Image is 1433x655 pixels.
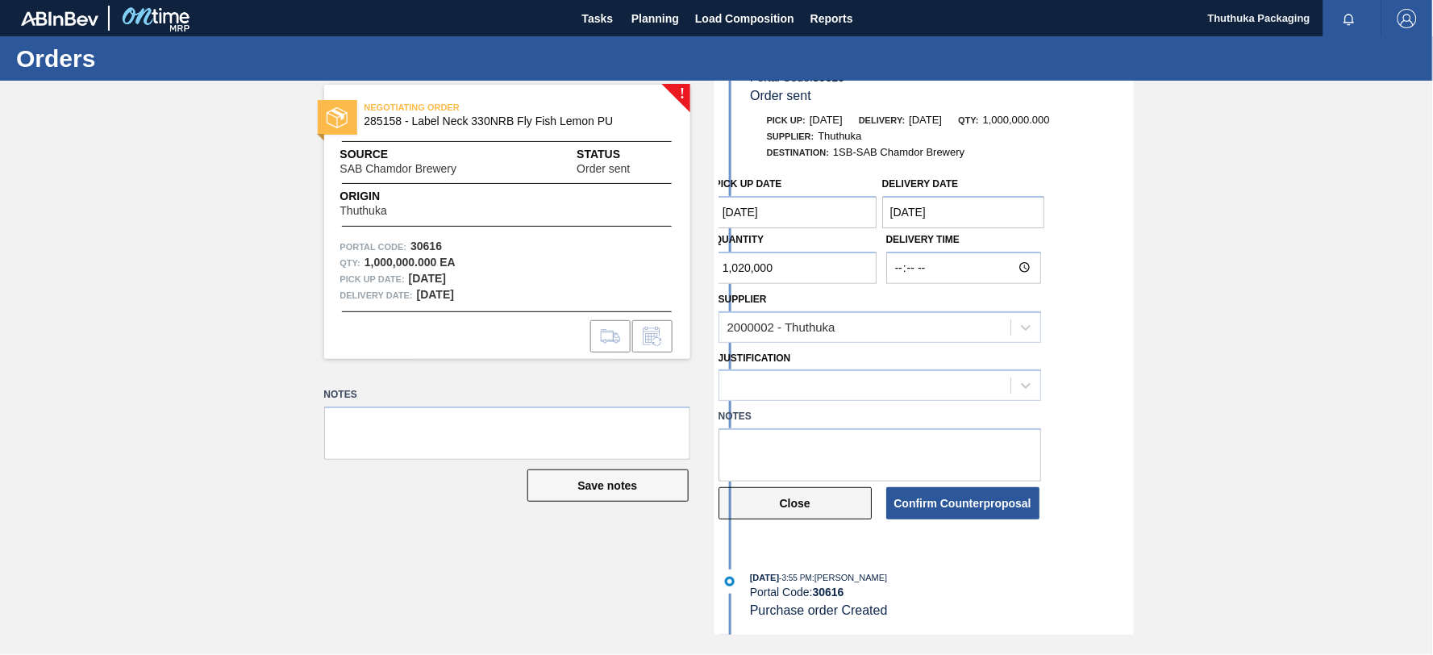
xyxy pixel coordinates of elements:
[719,487,872,519] button: Close
[882,178,958,190] label: Delivery Date
[818,130,861,142] span: Thuthuka
[340,239,407,255] span: Portal Code:
[714,234,764,245] label: Quantity
[340,255,360,271] span: Qty :
[882,196,1045,228] input: mm/dd/yyyy
[340,163,457,175] span: SAB Chamdor Brewery
[750,603,888,617] span: Purchase order Created
[810,114,843,126] span: [DATE]
[810,9,853,28] span: Reports
[527,469,689,502] button: Save notes
[340,205,387,217] span: Thuthuka
[577,146,673,163] span: Status
[725,577,735,586] img: atual
[813,586,844,599] strong: 30616
[21,11,98,26] img: TNhmsLtSVTkK8tSr43FrP2fwEKptu5GPRR3wAAAABJRU5ErkJggg==
[340,146,506,163] span: Source
[812,573,888,582] span: : [PERSON_NAME]
[859,115,905,125] span: Delivery:
[714,196,877,228] input: mm/dd/yyyy
[340,287,413,303] span: Delivery Date:
[886,487,1039,519] button: Confirm Counterproposal
[417,288,454,301] strong: [DATE]
[364,256,456,269] strong: 1,000,000.000 EA
[324,383,690,407] label: Notes
[767,148,829,157] span: Destination:
[750,573,779,582] span: [DATE]
[577,163,630,175] span: Order sent
[340,188,427,205] span: Origin
[580,9,615,28] span: Tasks
[695,9,794,28] span: Load Composition
[767,115,806,125] span: Pick up:
[632,320,673,353] div: Inform order change
[719,294,767,305] label: Supplier
[409,272,446,285] strong: [DATE]
[631,9,679,28] span: Planning
[364,115,657,127] span: 285158 - Label Neck 330NRB Fly Fish Lemon PU
[727,320,835,334] div: 2000002 - Thuthuka
[340,271,405,287] span: Pick up Date:
[780,574,813,582] span: - 3:55 PM
[750,89,811,102] span: Order sent
[590,320,631,353] div: Go to Load Composition
[750,586,1133,599] div: Portal Code:
[1323,7,1375,30] button: Notifications
[886,228,1041,252] label: Delivery Time
[16,49,302,68] h1: Orders
[327,107,348,128] img: status
[714,178,782,190] label: Pick up Date
[909,114,942,126] span: [DATE]
[410,240,442,252] strong: 30616
[958,115,978,125] span: Qty:
[767,131,814,141] span: Supplier:
[364,99,590,115] span: NEGOTIATING ORDER
[719,353,791,364] label: Justification
[833,146,964,158] span: 1SB-SAB Chamdor Brewery
[719,405,1041,428] label: Notes
[1398,9,1417,28] img: Logout
[983,114,1050,126] span: 1,000,000.000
